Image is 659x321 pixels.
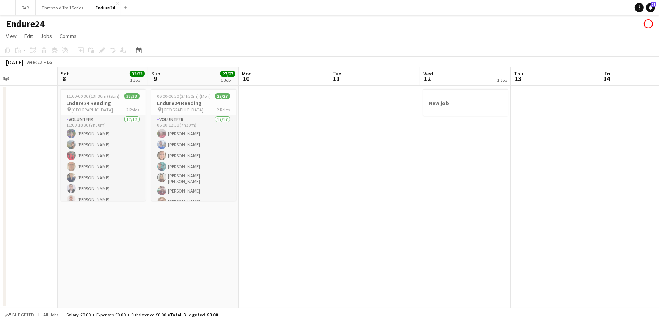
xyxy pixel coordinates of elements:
[89,0,121,15] button: Endure24
[6,33,17,39] span: View
[60,33,77,39] span: Comms
[66,312,218,318] div: Salary £0.00 + Expenses £0.00 + Subsistence £0.00 =
[38,31,55,41] a: Jobs
[16,0,36,15] button: RAB
[12,312,34,318] span: Budgeted
[6,58,24,66] div: [DATE]
[47,59,55,65] div: BST
[36,0,89,15] button: Threshold Trail Series
[6,18,45,30] h1: Endure24
[3,31,20,41] a: View
[41,33,52,39] span: Jobs
[644,19,653,28] app-user-avatar: Threshold Sports
[21,31,36,41] a: Edit
[42,312,60,318] span: All jobs
[25,59,44,65] span: Week 23
[4,311,35,319] button: Budgeted
[56,31,80,41] a: Comms
[24,33,33,39] span: Edit
[170,312,218,318] span: Total Budgeted £0.00
[651,2,656,7] span: 71
[646,3,655,12] a: 71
